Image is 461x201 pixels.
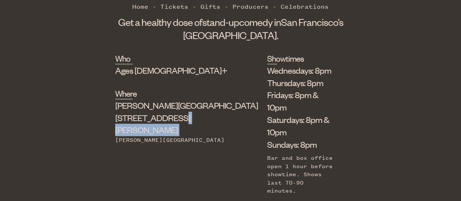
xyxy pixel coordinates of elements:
[115,64,230,77] div: Ages [DEMOGRAPHIC_DATA]+
[115,99,230,136] div: [STREET_ADDRESS][PERSON_NAME]
[183,29,278,41] span: [GEOGRAPHIC_DATA].
[267,154,335,195] div: Bar and box office open 1 hour before showtime. Shows last 70-90 minutes.
[267,64,335,77] li: Wednesdays: 8pm
[115,136,230,144] div: [PERSON_NAME][GEOGRAPHIC_DATA]
[281,16,343,28] span: San Francisco’s
[115,100,258,111] span: [PERSON_NAME][GEOGRAPHIC_DATA]
[115,53,132,64] h2: Who
[115,88,132,99] h2: Where
[267,138,335,151] li: Sundays: 8pm
[267,113,335,138] li: Saturdays: 8pm & 10pm
[115,15,346,42] h1: Get a healthy dose of comedy in
[267,89,335,113] li: Fridays: 8pm & 10pm
[267,53,277,64] h2: Showtimes
[202,16,239,28] span: stand-up
[267,77,335,89] li: Thursdays: 8pm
